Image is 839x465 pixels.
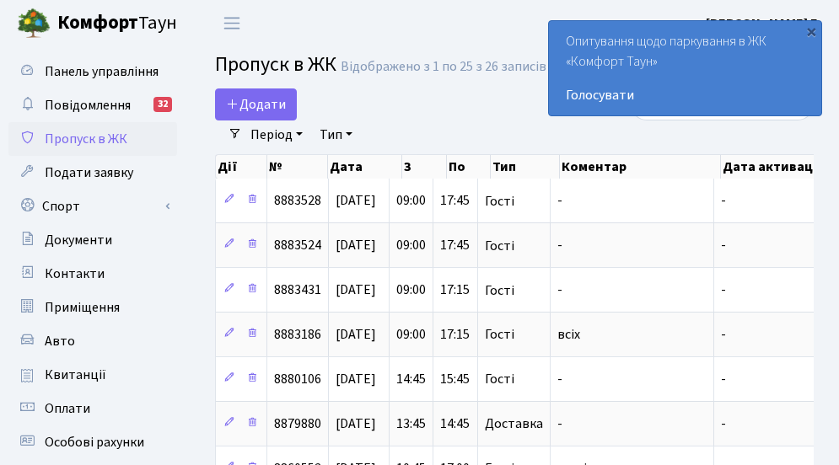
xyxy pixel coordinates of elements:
span: [DATE] [336,326,376,345]
span: Приміщення [45,298,120,317]
span: - [721,326,726,345]
span: 8883431 [274,281,321,300]
a: Оплати [8,392,177,425]
span: Гості [485,284,514,297]
a: Особові рахунки [8,425,177,459]
span: Доставка [485,418,543,431]
span: 14:45 [440,415,470,434]
b: Комфорт [57,9,138,36]
span: 8883528 [274,192,321,211]
th: Дата [328,155,402,179]
span: Таун [57,9,177,38]
a: Додати [215,88,297,120]
span: Повідомлення [45,96,131,115]
span: Пропуск в ЖК [215,50,336,79]
a: Подати заявку [8,156,177,190]
a: Панель управління [8,55,177,88]
span: 8879880 [274,415,321,434]
span: 8883186 [274,326,321,345]
a: Приміщення [8,291,177,324]
div: × [803,23,820,40]
span: всіх [557,326,580,345]
span: - [557,415,562,434]
a: Документи [8,223,177,257]
a: [PERSON_NAME] Г. [706,13,819,34]
span: 8883524 [274,237,321,255]
span: Пропуск в ЖК [45,130,127,148]
a: Контакти [8,257,177,291]
span: 14:45 [396,371,426,389]
span: - [721,371,726,389]
span: Гості [485,239,514,253]
span: - [721,192,726,211]
a: Спорт [8,190,177,223]
span: 15:45 [440,371,470,389]
div: 32 [153,97,172,112]
div: Опитування щодо паркування в ЖК «Комфорт Таун» [549,21,821,115]
a: Тип [313,120,359,149]
span: 17:15 [440,326,470,345]
span: - [557,237,562,255]
span: - [721,281,726,300]
a: Період [244,120,309,149]
span: Документи [45,231,112,249]
span: Гості [485,329,514,342]
span: - [557,192,562,211]
span: Гості [485,373,514,387]
span: 17:15 [440,281,470,300]
span: Додати [226,95,286,114]
span: Особові рахунки [45,433,144,452]
a: Авто [8,324,177,358]
span: Подати заявку [45,163,133,182]
span: [DATE] [336,415,376,434]
span: Панель управління [45,62,159,81]
div: Відображено з 1 по 25 з 26 записів (відфільтровано з 25 записів). [341,59,732,75]
span: [DATE] [336,371,376,389]
span: 09:00 [396,326,426,345]
span: Гості [485,195,514,208]
th: З [402,155,446,179]
span: 09:00 [396,192,426,211]
b: [PERSON_NAME] Г. [706,14,819,33]
span: Квитанції [45,366,106,384]
span: 09:00 [396,237,426,255]
img: logo.png [17,7,51,40]
a: Повідомлення32 [8,88,177,122]
span: - [721,415,726,434]
th: № [267,155,328,179]
span: [DATE] [336,237,376,255]
a: Пропуск в ЖК [8,122,177,156]
span: Авто [45,332,75,350]
th: По [447,155,491,179]
th: Дії [216,155,267,179]
th: Тип [491,155,560,179]
span: Оплати [45,399,90,418]
span: 8880106 [274,371,321,389]
span: [DATE] [336,281,376,300]
a: Голосувати [566,85,804,105]
th: Коментар [560,155,721,179]
span: - [721,237,726,255]
span: [DATE] [336,192,376,211]
span: Контакти [45,265,105,283]
span: - [557,281,562,300]
span: 09:00 [396,281,426,300]
a: Квитанції [8,358,177,392]
span: 17:45 [440,192,470,211]
span: 13:45 [396,415,426,434]
span: - [557,371,562,389]
span: 17:45 [440,237,470,255]
button: Переключити навігацію [211,9,253,37]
